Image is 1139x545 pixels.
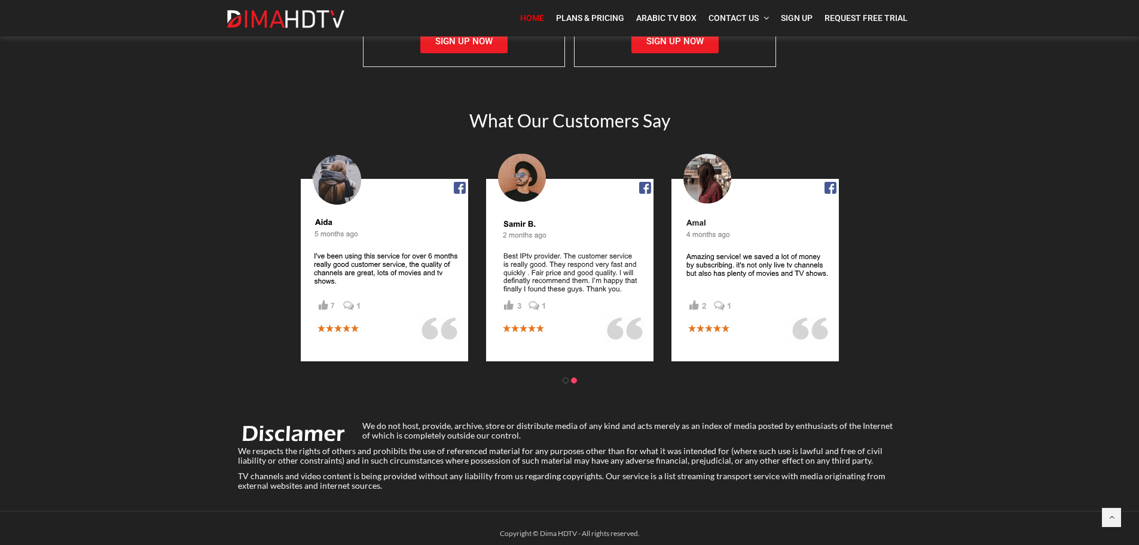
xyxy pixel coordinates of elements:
[1102,508,1121,527] a: Back to top
[556,13,624,23] span: Plans & Pricing
[362,421,893,440] span: We do not host, provide, archive, store or distribute media of any kind and acts merely as an ind...
[238,471,885,491] span: TV channels and video content is being provided without any liability from us regarding copyright...
[220,526,920,541] div: Copyright © Dima HDTV - All rights reserved.
[435,36,493,47] span: Sign Up Now
[703,6,775,31] a: Contact Us
[709,13,759,23] span: Contact Us
[819,6,914,31] a: Request Free Trial
[636,13,697,23] span: Arabic TV Box
[631,29,719,53] a: Sign Up Now
[514,6,550,31] a: Home
[469,109,670,131] span: What Our Customers Say
[420,29,508,53] a: Sign Up Now
[825,13,908,23] span: Request Free Trial
[630,6,703,31] a: Arabic TV Box
[781,13,813,23] span: Sign Up
[550,6,630,31] a: Plans & Pricing
[775,6,819,31] a: Sign Up
[238,446,883,465] span: We respects the rights of others and prohibits the use of referenced material for any purposes ot...
[520,13,544,23] span: Home
[646,36,704,47] span: Sign Up Now
[226,10,346,29] img: Dima HDTV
